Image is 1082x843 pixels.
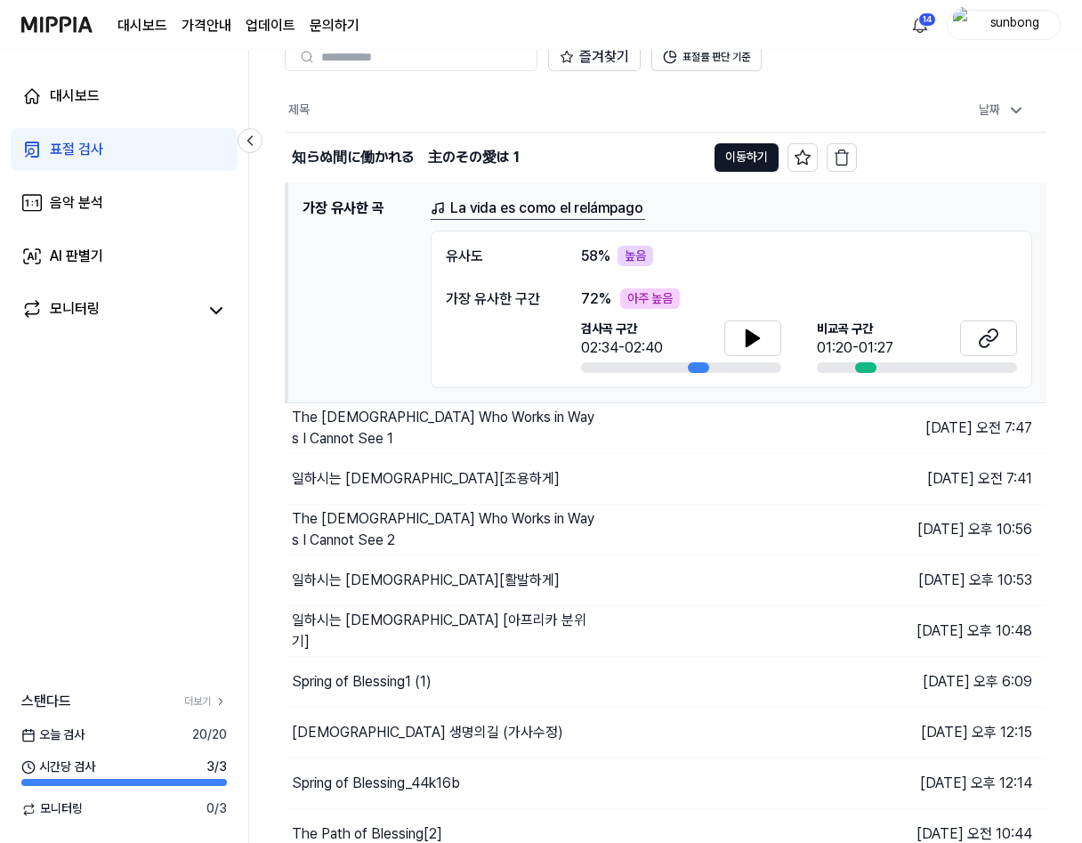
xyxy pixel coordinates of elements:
td: [DATE] 오후 12:15 [857,708,1047,758]
button: 표절률 판단 기준 [651,43,762,71]
td: [DATE] 오전 7:41 [857,454,1047,505]
img: 알림 [909,14,931,36]
a: AI 판별기 [11,235,238,278]
th: 제목 [287,89,857,132]
div: AI 판별기 [50,246,103,267]
div: 대시보드 [50,85,100,107]
button: 즐겨찾기 [548,43,641,71]
td: [DATE] 오후 12:14 [857,758,1047,809]
span: 스탠다드 [21,691,71,712]
a: 문의하기 [310,15,359,36]
img: profile [953,7,974,43]
div: 知らぬ間に働かれる 主のその愛は 1 [292,147,520,168]
a: La vida es como el relámpago [431,198,645,220]
button: 이동하기 [715,143,779,172]
a: 모니터링 [21,298,198,323]
span: 72 % [581,288,611,310]
span: 검사곡 구간 [581,320,663,338]
span: 0 / 3 [206,800,227,818]
span: 20 / 20 [192,726,227,744]
td: [DATE] 오전 7:49 [857,132,1047,182]
span: 58 % [581,246,610,267]
div: 음악 분석 [50,192,103,214]
td: [DATE] 오후 10:48 [857,606,1047,657]
div: 02:34-02:40 [581,337,663,359]
a: 더보기 [184,694,227,709]
button: 알림14 [906,11,934,39]
a: 표절 검사 [11,128,238,171]
span: 오늘 검사 [21,726,85,744]
div: Spring of Blessing1 (1) [292,671,432,693]
div: 가장 유사한 구간 [446,288,545,310]
a: 대시보드 [117,15,167,36]
a: 대시보드 [11,75,238,118]
td: [DATE] 오후 6:09 [857,657,1047,708]
div: [DEMOGRAPHIC_DATA] 생명의길 (가사수정) [292,722,563,743]
a: 음악 분석 [11,182,238,224]
a: 업데이트 [246,15,295,36]
div: Spring of Blessing_44k16b [292,773,460,794]
span: 모니터링 [21,800,83,818]
div: 일하시는 [DEMOGRAPHIC_DATA][활발하게] [292,570,560,591]
td: [DATE] 오후 10:56 [857,505,1047,555]
h1: 가장 유사한 곡 [303,198,416,389]
div: 날짜 [972,96,1032,125]
span: 비교곡 구간 [817,320,893,338]
div: 표절 검사 [50,139,103,160]
div: 일하시는 [DEMOGRAPHIC_DATA] [아프리카 분위기] [292,610,600,653]
span: 3 / 3 [206,758,227,776]
span: 시간당 검사 [21,758,95,776]
div: 일하시는 [DEMOGRAPHIC_DATA][조용하게] [292,468,560,490]
div: The [DEMOGRAPHIC_DATA] Who Works in Ways I Cannot See 1 [292,407,600,450]
td: [DATE] 오전 7:47 [857,403,1047,454]
div: 01:20-01:27 [817,337,893,359]
div: 모니터링 [50,298,100,323]
div: 14 [918,12,936,27]
button: profilesunbong [947,10,1061,40]
div: 유사도 [446,246,545,267]
div: The [DEMOGRAPHIC_DATA] Who Works in Ways I Cannot See 2 [292,508,600,551]
button: 가격안내 [182,15,231,36]
div: sunbong [980,14,1049,34]
div: 아주 높음 [620,288,680,310]
div: 높음 [618,246,653,267]
td: [DATE] 오후 10:53 [857,555,1047,606]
